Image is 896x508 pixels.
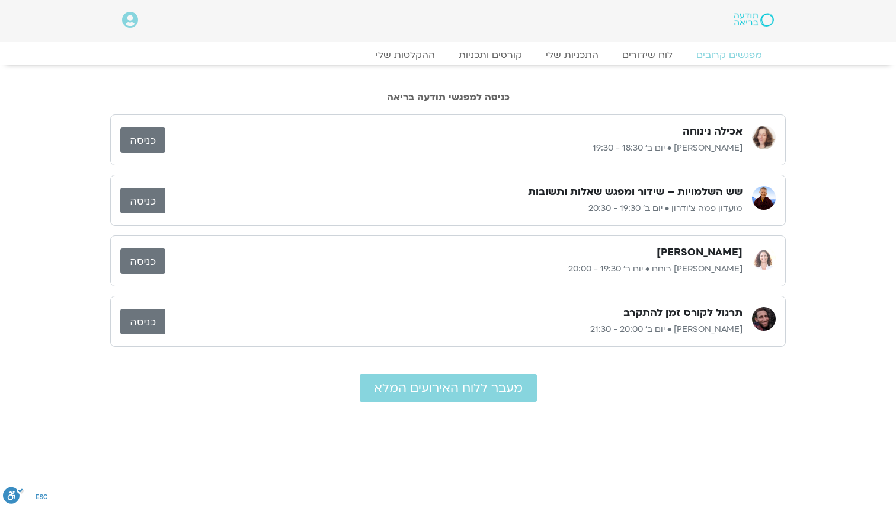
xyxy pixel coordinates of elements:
[122,49,774,61] nav: Menu
[752,186,776,210] img: מועדון פמה צ'ודרון
[623,306,743,320] h3: תרגול לקורס זמן להתקרב
[364,49,447,61] a: ההקלטות שלי
[165,322,743,337] p: [PERSON_NAME] • יום ב׳ 20:00 - 21:30
[752,126,776,149] img: נעמה כהן
[360,374,537,402] a: מעבר ללוח האירועים המלא
[165,262,743,276] p: [PERSON_NAME] רוחם • יום ב׳ 19:30 - 20:00
[120,248,165,274] a: כניסה
[610,49,684,61] a: לוח שידורים
[120,127,165,153] a: כניסה
[657,245,743,260] h3: [PERSON_NAME]
[120,188,165,213] a: כניסה
[165,202,743,216] p: מועדון פמה צ'ודרון • יום ב׳ 19:30 - 20:30
[120,309,165,334] a: כניסה
[165,141,743,155] p: [PERSON_NAME] • יום ב׳ 18:30 - 19:30
[684,49,774,61] a: מפגשים קרובים
[447,49,534,61] a: קורסים ותכניות
[752,247,776,270] img: אורנה סמלסון רוחם
[110,92,786,103] h2: כניסה למפגשי תודעה בריאה
[683,124,743,139] h3: אכילה נינוחה
[374,381,523,395] span: מעבר ללוח האירועים המלא
[752,307,776,331] img: בן קמינסקי
[528,185,743,199] h3: שש השלמויות – שידור ומפגש שאלות ותשובות
[534,49,610,61] a: התכניות שלי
